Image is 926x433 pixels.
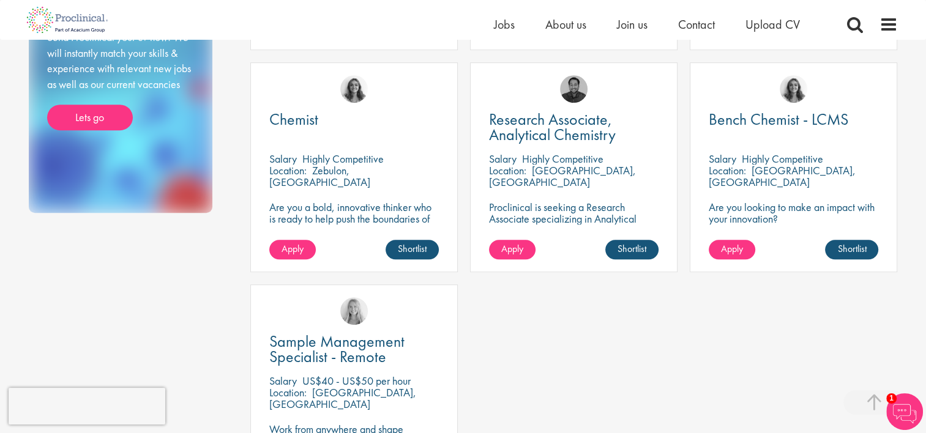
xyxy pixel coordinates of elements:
[742,152,823,166] p: Highly Competitive
[489,240,536,259] a: Apply
[709,163,856,189] p: [GEOGRAPHIC_DATA], [GEOGRAPHIC_DATA]
[825,240,878,259] a: Shortlist
[605,240,659,259] a: Shortlist
[545,17,586,32] a: About us
[745,17,800,32] a: Upload CV
[709,109,848,130] span: Bench Chemist - LCMS
[489,163,636,189] p: [GEOGRAPHIC_DATA], [GEOGRAPHIC_DATA]
[501,242,523,255] span: Apply
[678,17,715,32] a: Contact
[522,152,603,166] p: Highly Competitive
[269,112,439,127] a: Chemist
[269,385,307,399] span: Location:
[709,201,878,224] p: Are you looking to make an impact with your innovation?
[489,112,659,142] a: Research Associate, Analytical Chemistry
[489,109,616,145] span: Research Associate, Analytical Chemistry
[886,393,923,430] img: Chatbot
[780,75,807,103] img: Jackie Cerchio
[709,152,736,166] span: Salary
[269,163,370,189] p: Zebulon, [GEOGRAPHIC_DATA]
[340,297,368,325] img: Shannon Briggs
[617,17,648,32] a: Join us
[489,201,659,259] p: Proclinical is seeking a Research Associate specializing in Analytical Chemistry for a contract r...
[489,152,517,166] span: Salary
[269,201,439,248] p: Are you a bold, innovative thinker who is ready to help push the boundaries of science and make a...
[269,152,297,166] span: Salary
[47,105,133,130] a: Lets go
[709,240,755,259] a: Apply
[709,163,746,177] span: Location:
[302,374,411,388] p: US$40 - US$50 per hour
[494,17,515,32] a: Jobs
[269,331,405,367] span: Sample Management Specialist - Remote
[282,242,304,255] span: Apply
[269,240,316,259] a: Apply
[560,75,588,103] img: Mike Raletz
[709,112,878,127] a: Bench Chemist - LCMS
[386,240,439,259] a: Shortlist
[47,29,194,130] div: Send Proclinical your cv now! We will instantly match your skills & experience with relevant new ...
[302,152,384,166] p: Highly Competitive
[269,385,416,411] p: [GEOGRAPHIC_DATA], [GEOGRAPHIC_DATA]
[489,163,526,177] span: Location:
[269,334,439,365] a: Sample Management Specialist - Remote
[269,163,307,177] span: Location:
[721,242,743,255] span: Apply
[269,109,318,130] span: Chemist
[269,374,297,388] span: Salary
[340,75,368,103] img: Jackie Cerchio
[9,388,165,424] iframe: reCAPTCHA
[886,393,897,404] span: 1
